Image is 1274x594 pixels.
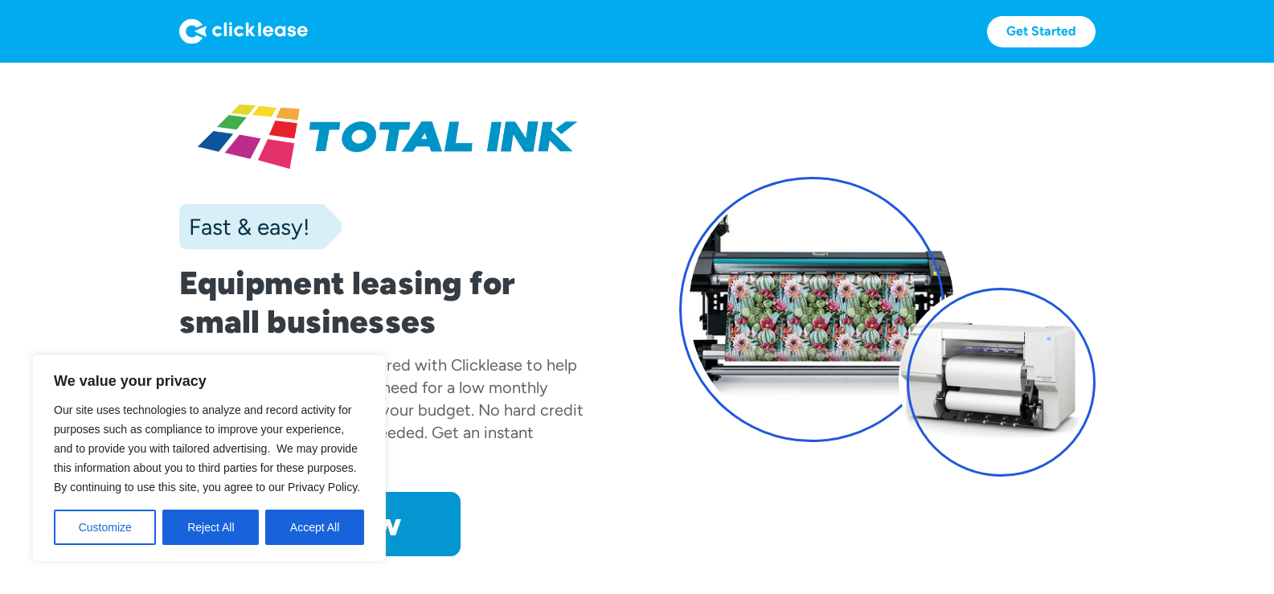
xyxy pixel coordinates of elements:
h1: Equipment leasing for small businesses [179,264,596,341]
span: Our site uses technologies to analyze and record activity for purposes such as compliance to impr... [54,404,360,494]
a: Get Started [987,16,1096,47]
img: Logo [179,18,308,44]
button: Accept All [265,510,364,545]
button: Reject All [162,510,259,545]
button: Customize [54,510,156,545]
div: Fast & easy! [179,211,309,243]
div: We value your privacy [32,354,386,562]
p: We value your privacy [54,371,364,391]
